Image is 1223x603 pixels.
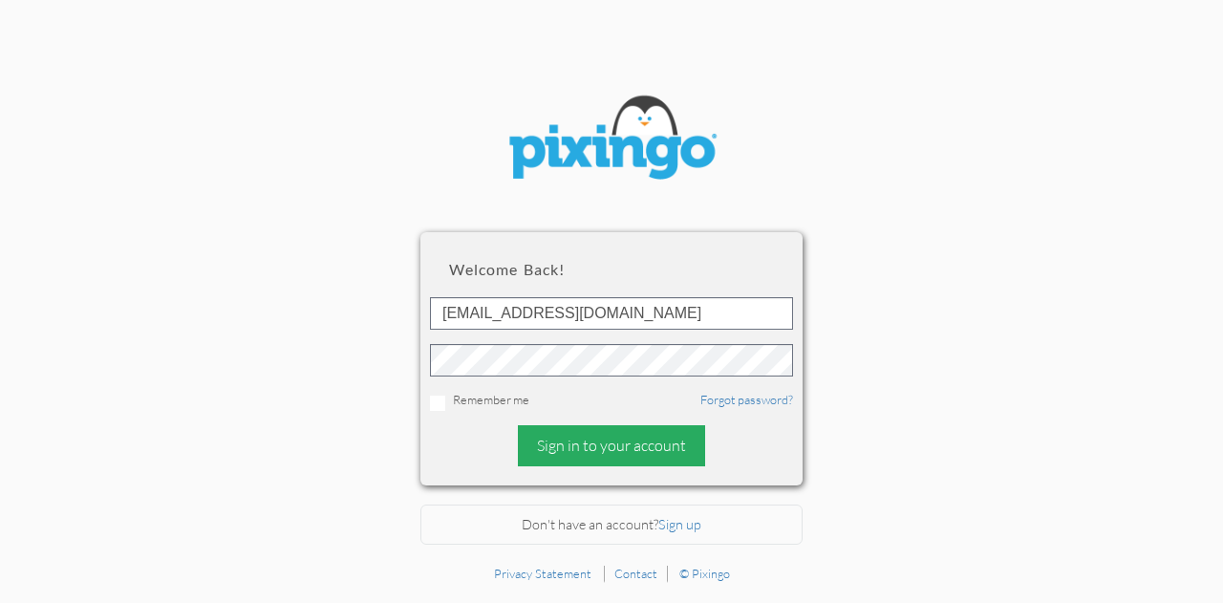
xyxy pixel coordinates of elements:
[614,566,657,581] a: Contact
[449,261,774,278] h2: Welcome back!
[658,516,701,532] a: Sign up
[679,566,730,581] a: © Pixingo
[518,425,705,466] div: Sign in to your account
[700,392,793,407] a: Forgot password?
[430,391,793,411] div: Remember me
[494,566,591,581] a: Privacy Statement
[497,86,726,194] img: pixingo logo
[430,297,793,330] input: ID or Email
[420,505,803,546] div: Don't have an account?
